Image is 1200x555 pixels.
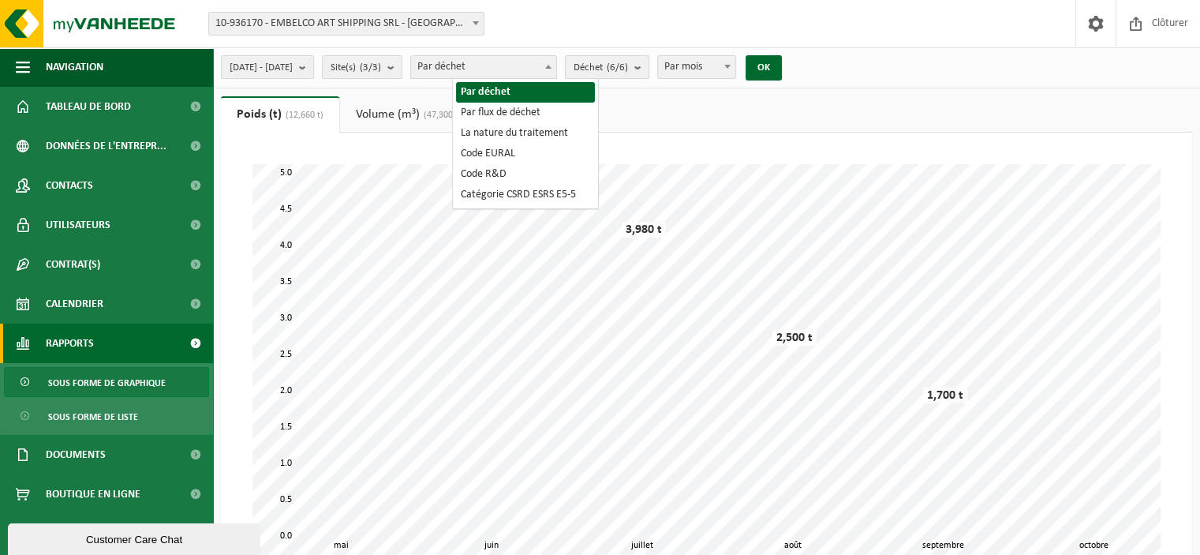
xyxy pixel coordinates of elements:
span: Rapports [46,324,94,363]
button: Déchet(6/6) [565,55,649,79]
div: 1,700 t [923,388,967,403]
a: Sous forme de graphique [4,367,209,397]
button: Site(s)(3/3) [322,55,402,79]
span: Par déchet [410,55,557,79]
li: Catégorie CSRD ESRS E5-5 [456,185,595,205]
li: La nature du traitement [456,123,595,144]
span: Déchet [574,56,628,80]
span: Utilisateurs [46,205,110,245]
span: Calendrier [46,284,103,324]
span: [DATE] - [DATE] [230,56,293,80]
li: Par déchet [456,82,595,103]
span: Navigation [46,47,103,87]
a: Volume (m³) [340,96,485,133]
span: Par mois [657,55,736,79]
span: Conditions d'accepta... [46,514,165,553]
span: Sous forme de liste [48,402,138,432]
li: Code R&D [456,164,595,185]
li: Code EURAL [456,144,595,164]
span: Boutique en ligne [46,474,140,514]
span: 10-936170 - EMBELCO ART SHIPPING SRL - ETTERBEEK [208,12,484,36]
button: [DATE] - [DATE] [221,55,314,79]
span: Contrat(s) [46,245,100,284]
span: Par déchet [411,56,556,78]
span: (47,300 m³) [420,111,469,120]
a: Poids (t) [221,96,339,133]
span: Documents [46,435,106,474]
span: Tableau de bord [46,87,131,126]
span: Sous forme de graphique [48,368,166,398]
count: (3/3) [360,62,381,73]
span: Par mois [658,56,735,78]
span: Contacts [46,166,93,205]
span: Données de l'entrepr... [46,126,166,166]
iframe: chat widget [8,520,264,555]
div: 3,980 t [622,222,666,238]
button: OK [746,55,782,81]
span: 10-936170 - EMBELCO ART SHIPPING SRL - ETTERBEEK [209,13,484,35]
a: Sous forme de liste [4,401,209,431]
count: (6/6) [607,62,628,73]
div: 2,500 t [772,330,817,346]
span: (12,660 t) [282,111,323,120]
li: Par flux de déchet [456,103,595,123]
span: Site(s) [331,56,381,80]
